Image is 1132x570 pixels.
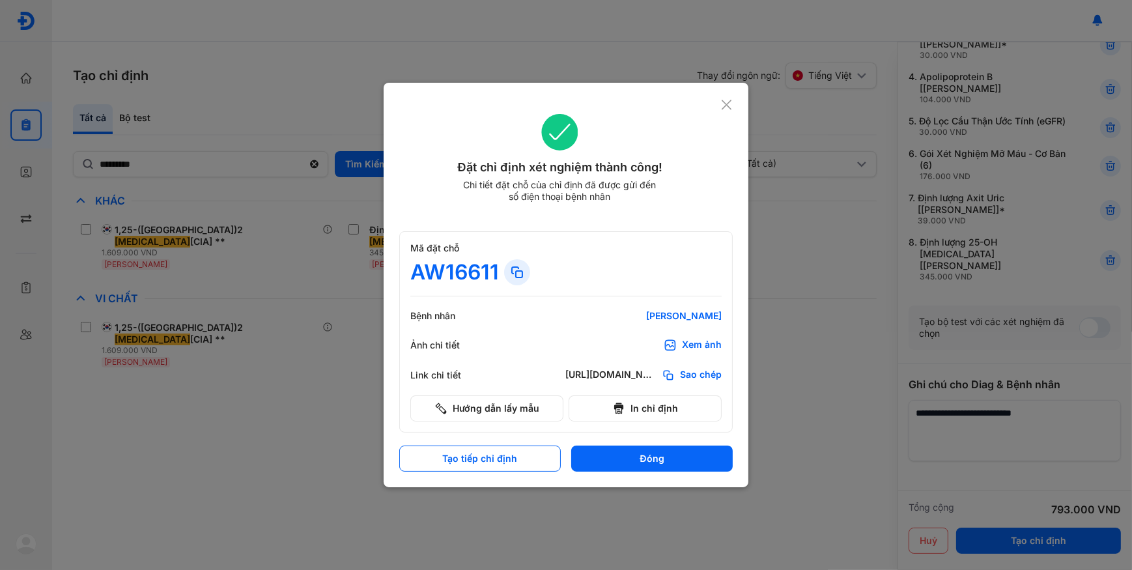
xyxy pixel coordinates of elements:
[682,339,722,352] div: Xem ảnh
[410,339,488,351] div: Ảnh chi tiết
[565,310,722,322] div: [PERSON_NAME]
[399,446,561,472] button: Tạo tiếp chỉ định
[399,158,720,177] div: Đặt chỉ định xét nghiệm thành công!
[565,369,657,382] div: [URL][DOMAIN_NAME]
[410,242,722,254] div: Mã đặt chỗ
[457,179,662,203] div: Chi tiết đặt chỗ của chỉ định đã được gửi đến số điện thoại bệnh nhân
[410,310,488,322] div: Bệnh nhân
[410,395,563,421] button: Hướng dẫn lấy mẫu
[410,369,488,381] div: Link chi tiết
[410,259,499,285] div: AW16611
[680,369,722,382] span: Sao chép
[569,395,722,421] button: In chỉ định
[571,446,733,472] button: Đóng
